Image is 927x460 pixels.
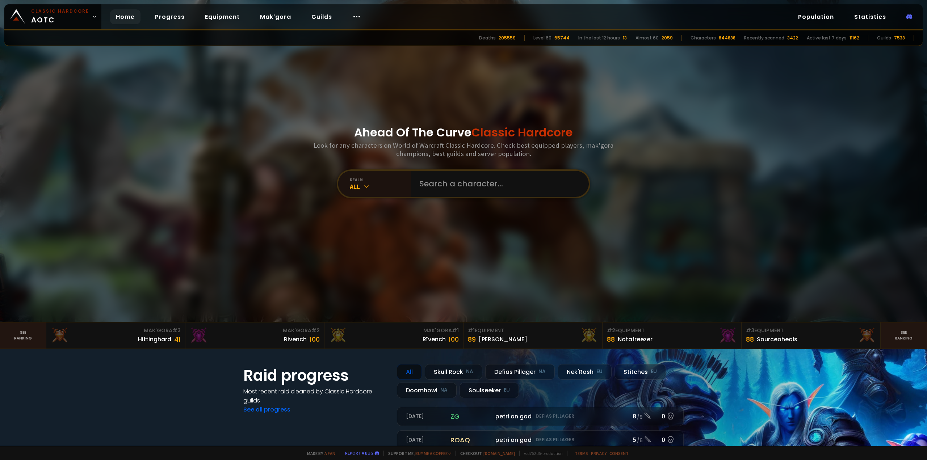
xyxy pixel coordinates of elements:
div: Active last 7 days [807,35,847,41]
a: [DOMAIN_NAME] [483,451,515,456]
a: Mak'Gora#2Rivench100 [185,322,324,349]
a: Population [792,9,840,24]
small: EU [596,368,603,375]
div: realm [350,177,411,182]
a: Classic HardcoreAOTC [4,4,101,29]
span: # 2 [607,327,615,334]
a: #2Equipment88Notafreezer [603,322,742,349]
span: AOTC [31,8,89,25]
span: Checkout [456,451,515,456]
div: Skull Rock [425,364,482,380]
span: Made by [303,451,335,456]
span: # 3 [172,327,181,334]
a: Terms [575,451,588,456]
div: Mak'Gora [190,327,320,334]
span: Classic Hardcore [471,124,573,140]
h1: Raid progress [243,364,388,387]
small: EU [651,368,657,375]
div: Stitches [614,364,666,380]
div: 844888 [719,35,735,41]
div: 11162 [850,35,859,41]
div: Recently scanned [744,35,784,41]
div: Soulseeker [460,383,519,398]
div: Mak'Gora [51,327,181,334]
div: Guilds [877,35,891,41]
a: Guilds [306,9,338,24]
a: Buy me a coffee [415,451,451,456]
div: All [397,364,422,380]
span: # 3 [746,327,754,334]
a: Mak'Gora#1Rîvench100 [324,322,463,349]
a: Progress [149,9,190,24]
div: Almost 60 [636,35,659,41]
div: [PERSON_NAME] [479,335,527,344]
a: a fan [324,451,335,456]
a: Home [110,9,140,24]
small: NA [466,368,473,375]
a: #3Equipment88Sourceoheals [742,322,881,349]
div: Notafreezer [618,335,653,344]
div: Hittinghard [138,335,171,344]
a: #1Equipment89[PERSON_NAME] [463,322,603,349]
div: In the last 12 hours [578,35,620,41]
div: Characters [691,35,716,41]
div: 65744 [554,35,570,41]
a: [DATE]roaqpetri on godDefias Pillager5 /60 [397,430,684,450]
div: 88 [607,334,615,344]
small: NA [440,387,448,394]
a: Consent [609,451,629,456]
h1: Ahead Of The Curve [354,124,573,141]
div: 100 [310,334,320,344]
div: Deaths [479,35,496,41]
div: Equipment [607,327,737,334]
div: Equipment [468,327,598,334]
div: 100 [449,334,459,344]
div: 89 [468,334,476,344]
a: Seeranking [881,322,927,349]
div: Rivench [284,335,307,344]
a: Report a bug [345,450,373,456]
small: NA [538,368,546,375]
div: 205559 [499,35,516,41]
a: Equipment [199,9,246,24]
small: EU [504,387,510,394]
span: # 1 [452,327,459,334]
a: Mak'gora [254,9,297,24]
div: 7538 [894,35,905,41]
span: # 2 [311,327,320,334]
a: Statistics [848,9,892,24]
a: See all progress [243,405,290,414]
div: All [350,182,411,191]
div: Equipment [746,327,876,334]
span: v. d752d5 - production [519,451,563,456]
div: Nek'Rosh [558,364,612,380]
a: Mak'Gora#3Hittinghard41 [46,322,185,349]
a: [DATE]zgpetri on godDefias Pillager8 /90 [397,407,684,426]
div: 41 [174,334,181,344]
div: 2059 [662,35,673,41]
div: 13 [623,35,627,41]
div: Sourceoheals [757,335,797,344]
h4: Most recent raid cleaned by Classic Hardcore guilds [243,387,388,405]
div: Defias Pillager [485,364,555,380]
input: Search a character... [415,171,580,197]
div: Doomhowl [397,383,457,398]
span: # 1 [468,327,475,334]
small: Classic Hardcore [31,8,89,14]
div: Mak'Gora [329,327,459,334]
div: Rîvench [423,335,446,344]
a: Privacy [591,451,607,456]
div: 88 [746,334,754,344]
div: 3422 [787,35,798,41]
h3: Look for any characters on World of Warcraft Classic Hardcore. Check best equipped players, mak'g... [311,141,616,158]
div: Level 60 [533,35,551,41]
span: Support me, [383,451,451,456]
